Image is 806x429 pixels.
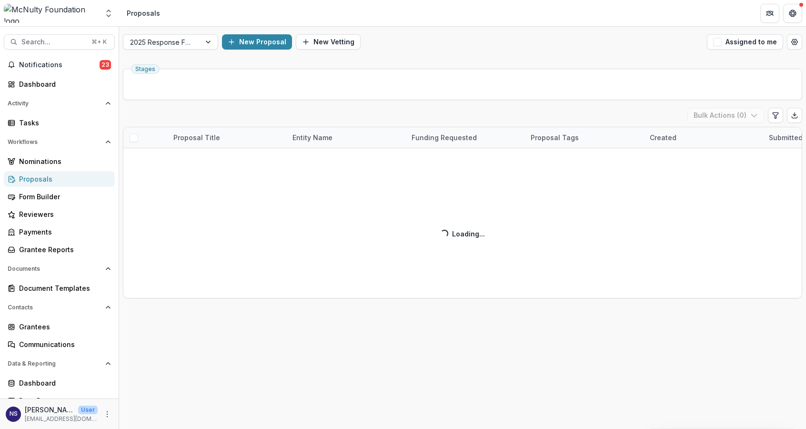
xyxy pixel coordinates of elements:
a: Proposals [4,171,115,187]
span: Documents [8,266,101,272]
div: Nominations [19,156,107,166]
button: Assigned to me [707,34,783,50]
div: Data Report [19,396,107,406]
button: Open Documents [4,261,115,276]
a: Communications [4,337,115,352]
div: Grantees [19,322,107,332]
div: Form Builder [19,192,107,202]
span: Contacts [8,304,101,311]
button: Notifications23 [4,57,115,72]
div: Dashboard [19,79,107,89]
p: [PERSON_NAME] [25,405,74,415]
button: Open table manager [787,34,802,50]
a: Tasks [4,115,115,131]
div: Document Templates [19,283,107,293]
a: Payments [4,224,115,240]
div: Dashboard [19,378,107,388]
a: Form Builder [4,189,115,204]
p: [EMAIL_ADDRESS][DOMAIN_NAME] [25,415,98,423]
div: Reviewers [19,209,107,219]
a: Dashboard [4,375,115,391]
div: Grantee Reports [19,245,107,255]
p: User [78,406,98,414]
div: Payments [19,227,107,237]
button: Open Contacts [4,300,115,315]
button: Search... [4,34,115,50]
a: Grantees [4,319,115,335]
div: Proposals [127,8,160,18]
span: Data & Reporting [8,360,101,367]
span: Workflows [8,139,101,145]
button: New Vetting [296,34,361,50]
button: Open Data & Reporting [4,356,115,371]
button: Get Help [783,4,802,23]
nav: breadcrumb [123,6,164,20]
div: Nina Sawhney [10,411,18,417]
button: New Proposal [222,34,292,50]
div: Tasks [19,118,107,128]
button: More [101,409,113,420]
a: Nominations [4,153,115,169]
button: Open Workflows [4,134,115,150]
a: Reviewers [4,206,115,222]
a: Grantee Reports [4,242,115,257]
div: Communications [19,339,107,349]
span: 23 [100,60,111,70]
span: Search... [21,38,86,46]
span: Stages [135,66,155,72]
button: Open Activity [4,96,115,111]
a: Dashboard [4,76,115,92]
button: Partners [760,4,779,23]
a: Document Templates [4,280,115,296]
span: Notifications [19,61,100,69]
img: McNulty Foundation logo [4,4,98,23]
div: ⌘ + K [90,37,109,47]
button: Open entity switcher [102,4,115,23]
span: Activity [8,100,101,107]
a: Data Report [4,393,115,409]
div: Proposals [19,174,107,184]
